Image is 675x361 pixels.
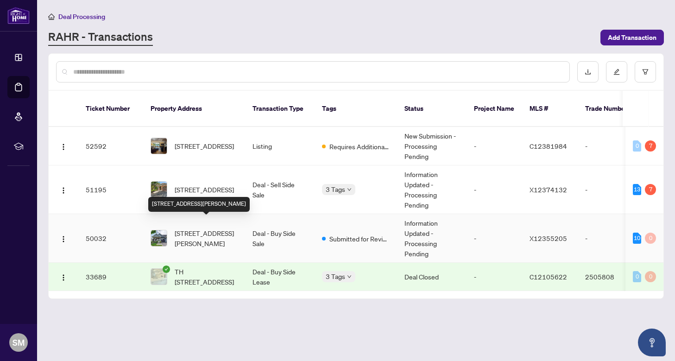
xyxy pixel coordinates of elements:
td: 52592 [78,127,143,165]
img: thumbnail-img [151,230,167,246]
span: TH [STREET_ADDRESS] [175,266,238,287]
td: Deal Closed [397,263,467,291]
div: 13 [633,184,641,195]
td: Listing [245,127,315,165]
td: - [467,165,522,214]
th: Status [397,91,467,127]
td: 51195 [78,165,143,214]
td: Deal - Buy Side Sale [245,214,315,263]
span: download [585,69,591,75]
button: Logo [56,269,71,284]
button: edit [606,61,627,82]
div: 0 [633,271,641,282]
td: - [467,263,522,291]
span: down [347,274,352,279]
td: Information Updated - Processing Pending [397,214,467,263]
td: 33689 [78,263,143,291]
img: logo [7,7,30,24]
span: [STREET_ADDRESS] [175,141,234,151]
button: filter [635,61,656,82]
td: Deal - Buy Side Lease [245,263,315,291]
div: 0 [645,271,656,282]
th: Property Address [143,91,245,127]
img: thumbnail-img [151,269,167,285]
span: C12105622 [530,272,567,281]
div: 0 [645,233,656,244]
span: filter [642,69,649,75]
button: Add Transaction [600,30,664,45]
span: X12374132 [530,185,567,194]
span: down [347,187,352,192]
td: - [578,165,643,214]
a: RAHR - Transactions [48,29,153,46]
button: download [577,61,599,82]
span: C12381984 [530,142,567,150]
span: Requires Additional Docs [329,141,390,152]
img: thumbnail-img [151,138,167,154]
span: X12355205 [530,234,567,242]
div: 0 [633,140,641,152]
span: [STREET_ADDRESS][PERSON_NAME] [175,228,238,248]
th: Trade Number [578,91,643,127]
img: Logo [60,235,67,243]
span: 3 Tags [326,184,345,195]
div: 7 [645,140,656,152]
img: Logo [60,143,67,151]
td: New Submission - Processing Pending [397,127,467,165]
span: Add Transaction [608,30,656,45]
button: Logo [56,231,71,246]
td: - [578,127,643,165]
img: Logo [60,187,67,194]
button: Logo [56,182,71,197]
span: Submitted for Review [329,234,390,244]
span: check-circle [163,266,170,273]
span: home [48,13,55,20]
td: - [578,214,643,263]
span: 3 Tags [326,271,345,282]
span: SM [13,336,25,349]
button: Logo [56,139,71,153]
th: Project Name [467,91,522,127]
td: 50032 [78,214,143,263]
th: Ticket Number [78,91,143,127]
div: [STREET_ADDRESS][PERSON_NAME] [148,197,250,212]
td: - [467,127,522,165]
div: 7 [645,184,656,195]
td: Information Updated - Processing Pending [397,165,467,214]
span: Deal Processing [58,13,105,21]
th: Tags [315,91,397,127]
td: 2505808 [578,263,643,291]
th: Transaction Type [245,91,315,127]
button: Open asap [638,329,666,356]
div: 10 [633,233,641,244]
th: MLS # [522,91,578,127]
img: thumbnail-img [151,182,167,197]
td: Deal - Sell Side Sale [245,165,315,214]
span: [STREET_ADDRESS] [175,184,234,195]
td: - [467,214,522,263]
span: edit [613,69,620,75]
img: Logo [60,274,67,281]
